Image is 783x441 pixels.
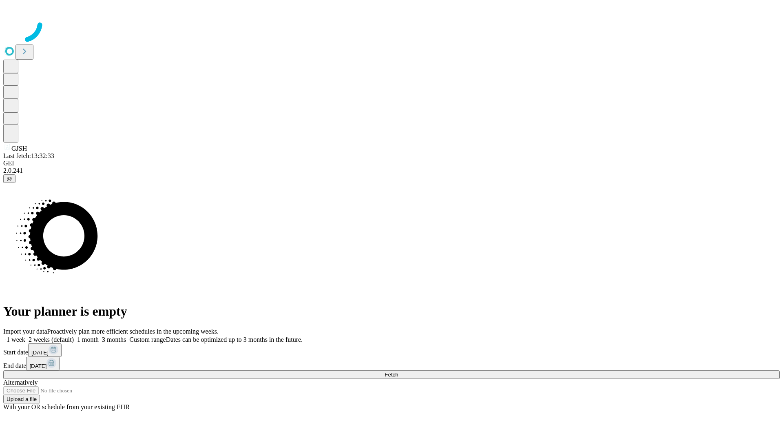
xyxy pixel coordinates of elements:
[3,370,780,379] button: Fetch
[385,372,398,378] span: Fetch
[7,336,25,343] span: 1 week
[3,379,38,386] span: Alternatively
[31,350,49,356] span: [DATE]
[102,336,126,343] span: 3 months
[29,336,74,343] span: 2 weeks (default)
[47,328,219,335] span: Proactively plan more efficient schedules in the upcoming weeks.
[3,174,15,183] button: @
[166,336,303,343] span: Dates can be optimized up to 3 months in the future.
[3,304,780,319] h1: Your planner is empty
[26,357,60,370] button: [DATE]
[29,363,46,369] span: [DATE]
[3,160,780,167] div: GEI
[3,395,40,403] button: Upload a file
[3,343,780,357] div: Start date
[3,152,54,159] span: Last fetch: 13:32:33
[3,328,47,335] span: Import your data
[7,176,12,182] span: @
[3,357,780,370] div: End date
[11,145,27,152] span: GJSH
[3,167,780,174] div: 2.0.241
[77,336,99,343] span: 1 month
[3,403,130,410] span: With your OR schedule from your existing EHR
[28,343,62,357] button: [DATE]
[129,336,166,343] span: Custom range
